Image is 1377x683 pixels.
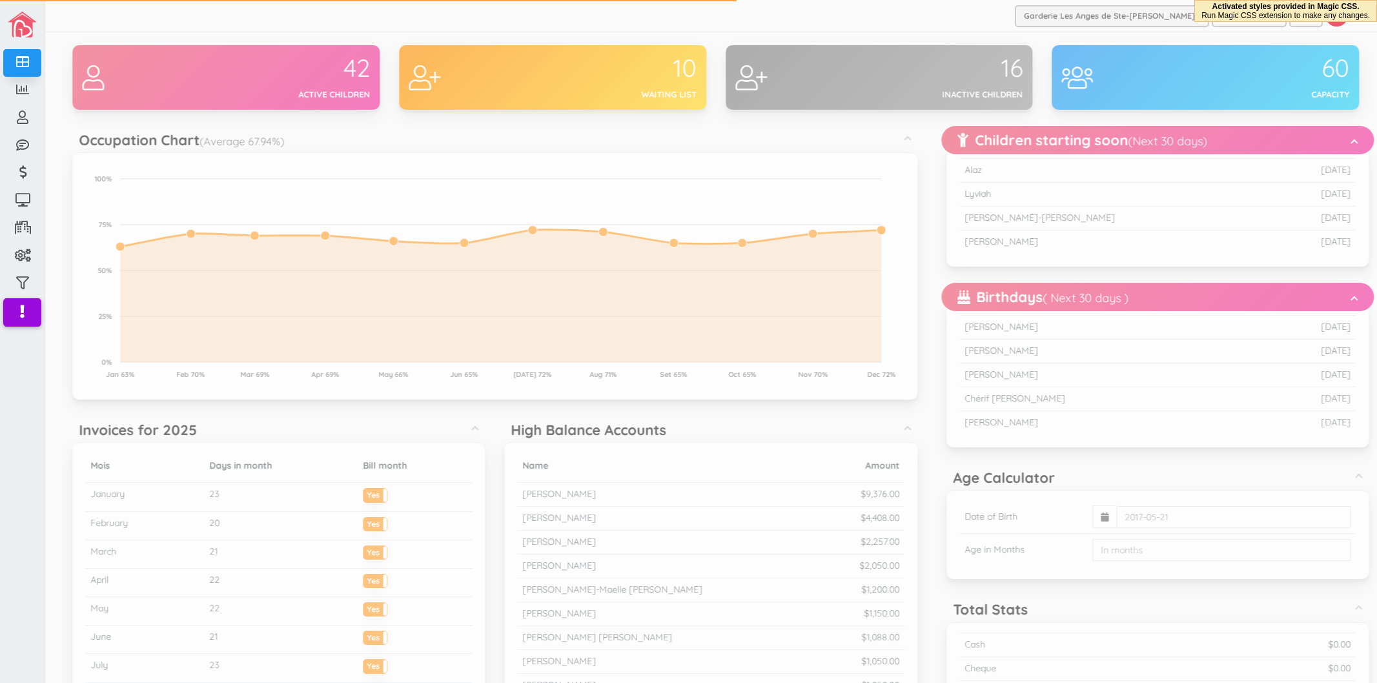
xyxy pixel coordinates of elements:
small: [PERSON_NAME] [518,536,591,547]
td: [PERSON_NAME] [955,230,1272,254]
div: 10 [548,55,692,82]
td: Alaz [955,159,1272,183]
td: 20 [199,511,353,540]
td: [DATE] [1246,340,1351,363]
td: 23 [199,483,353,511]
label: Yes [359,518,382,527]
tspan: Jun 65% [445,370,473,379]
small: $2,257.00 [856,536,895,547]
tspan: 25% [94,312,107,321]
div: Capacity [1201,88,1345,101]
h5: Total Stats [948,602,1023,617]
td: January [81,483,199,511]
tspan: Nov 70% [793,370,822,379]
tspan: 0% [97,358,107,367]
small: [PERSON_NAME]-Maelle [PERSON_NAME] [518,584,698,595]
td: May [81,597,199,626]
label: Yes [359,575,382,584]
small: $1,088.00 [857,631,895,643]
tspan: Oct 65% [723,370,751,379]
label: Yes [359,546,382,556]
td: $0.00 [1141,657,1351,680]
td: Date of Birth [955,500,1083,534]
label: Yes [359,631,382,641]
tspan: Jan 63% [101,370,130,379]
tspan: 100% [90,174,107,183]
small: [PERSON_NAME] [518,512,591,524]
div: Activated styles provided in Magic CSS. [1201,2,1370,20]
td: [DATE] [1272,183,1351,207]
td: 21 [199,540,353,568]
div: 42 [221,55,365,82]
td: Cheque [955,657,1141,680]
td: April [81,568,199,596]
small: $1,050.00 [857,655,895,667]
tspan: Aug 71% [585,370,612,379]
label: Yes [359,489,382,498]
td: [PERSON_NAME]-[PERSON_NAME] [955,207,1272,230]
td: [PERSON_NAME] [955,363,1247,387]
td: Chérif [PERSON_NAME] [955,387,1247,411]
td: 23 [199,654,353,682]
td: Lyviah [955,183,1272,207]
td: [PERSON_NAME] [955,411,1247,434]
td: [DATE] [1246,363,1351,387]
small: $9,376.00 [856,488,895,500]
td: [DATE] [1272,207,1351,230]
td: June [81,626,199,654]
small: [PERSON_NAME] [518,655,591,667]
td: [DATE] [1272,159,1351,183]
td: 21 [199,626,353,654]
tspan: Mar 69% [235,370,264,379]
td: March [81,540,199,568]
tspan: Apr 69% [307,370,334,379]
h5: Children starting soon [953,132,1203,148]
small: $2,050.00 [855,560,895,571]
small: $4,408.00 [856,512,895,524]
tspan: Set 65% [655,370,682,379]
h5: Name [518,461,813,471]
td: 22 [199,597,353,626]
small: [PERSON_NAME] [PERSON_NAME] [518,631,668,643]
td: [DATE] [1246,316,1351,340]
div: 16 [874,55,1018,82]
small: [PERSON_NAME] [518,488,591,500]
tspan: Dec 72% [862,370,890,379]
small: [PERSON_NAME] [518,607,591,619]
span: Run Magic CSS extension to make any changes. [1201,11,1370,20]
td: Age in Months [955,534,1083,567]
div: Inactive children [874,88,1018,101]
h5: Age Calculator [948,470,1050,485]
tspan: 50% [93,266,107,275]
input: 2017-05-21 [1112,506,1346,528]
h5: Birthdays [953,289,1124,305]
div: Waiting list [548,88,692,101]
h5: Days in month [205,461,348,471]
small: $1,150.00 [859,607,895,619]
iframe: chat widget [1323,631,1364,670]
small: [PERSON_NAME] [518,560,591,571]
h5: Mois [86,461,194,471]
img: image [8,12,37,37]
div: Active children [221,88,365,101]
td: Cash [955,633,1141,657]
h5: Occupation Chart [74,132,280,148]
div: 60 [1201,55,1345,82]
small: $1,200.00 [857,584,895,595]
input: In months [1088,539,1346,561]
h5: Invoices for 2025 [74,422,192,438]
tspan: [DATE] 72% [509,370,547,379]
td: [PERSON_NAME] [955,340,1247,363]
td: [DATE] [1246,387,1351,411]
tspan: Feb 70% [172,370,200,379]
td: February [81,511,199,540]
td: $0.00 [1141,633,1351,657]
small: ( Next 30 days ) [1038,291,1124,305]
h5: High Balance Accounts [506,422,662,438]
td: 22 [199,568,353,596]
td: [PERSON_NAME] [955,316,1247,340]
td: July [81,654,199,682]
h5: Bill month [358,461,462,471]
td: [DATE] [1272,230,1351,254]
h5: Amount [824,461,894,471]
